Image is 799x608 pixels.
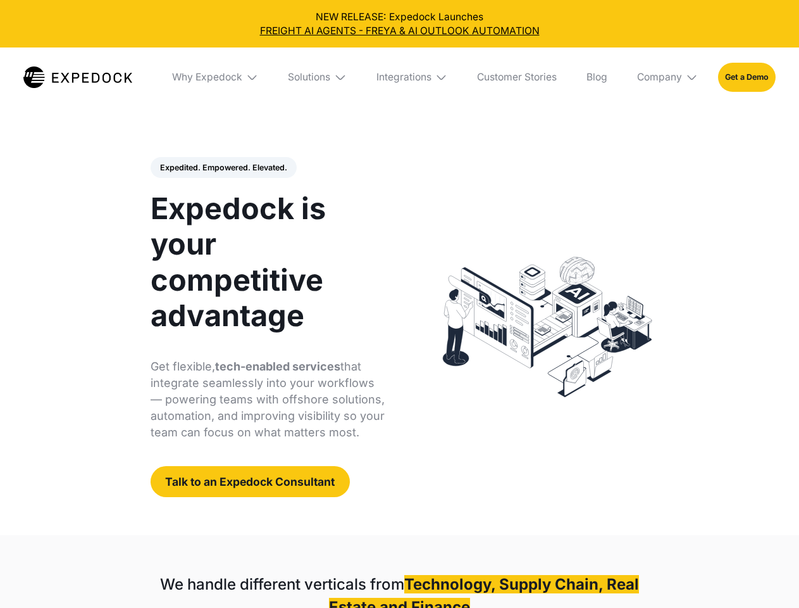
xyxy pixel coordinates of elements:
div: Solutions [288,71,330,84]
div: Company [637,71,682,84]
strong: tech-enabled services [215,360,340,373]
div: Why Expedock [162,47,268,107]
a: FREIGHT AI AGENTS - FREYA & AI OUTLOOK AUTOMATION [10,24,790,38]
a: Get a Demo [718,63,776,91]
div: Why Expedock [172,71,242,84]
div: Integrations [366,47,457,107]
h1: Expedock is your competitive advantage [151,191,385,333]
div: Integrations [376,71,431,84]
a: Customer Stories [467,47,566,107]
strong: We handle different verticals from [160,575,404,593]
a: Talk to an Expedock Consultant [151,466,350,497]
div: Company [627,47,708,107]
div: Solutions [278,47,357,107]
a: Blog [576,47,617,107]
div: NEW RELEASE: Expedock Launches [10,10,790,38]
p: Get flexible, that integrate seamlessly into your workflows — powering teams with offshore soluti... [151,358,385,441]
